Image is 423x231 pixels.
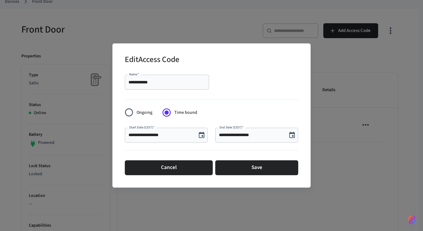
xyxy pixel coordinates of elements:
[220,125,243,130] label: End Date (CEST)
[137,109,152,116] span: Ongoing
[286,129,298,141] button: Choose date, selected date is Oct 9, 2025
[129,125,155,130] label: Start Date (CEST)
[125,51,179,70] h2: Edit Access Code
[129,72,139,77] label: Name
[125,160,213,175] button: Cancel
[215,160,298,175] button: Save
[408,215,416,225] img: SeamLogoGradient.69752ec5.svg
[174,109,197,116] span: Time bound
[195,129,208,141] button: Choose date, selected date is Oct 9, 2025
